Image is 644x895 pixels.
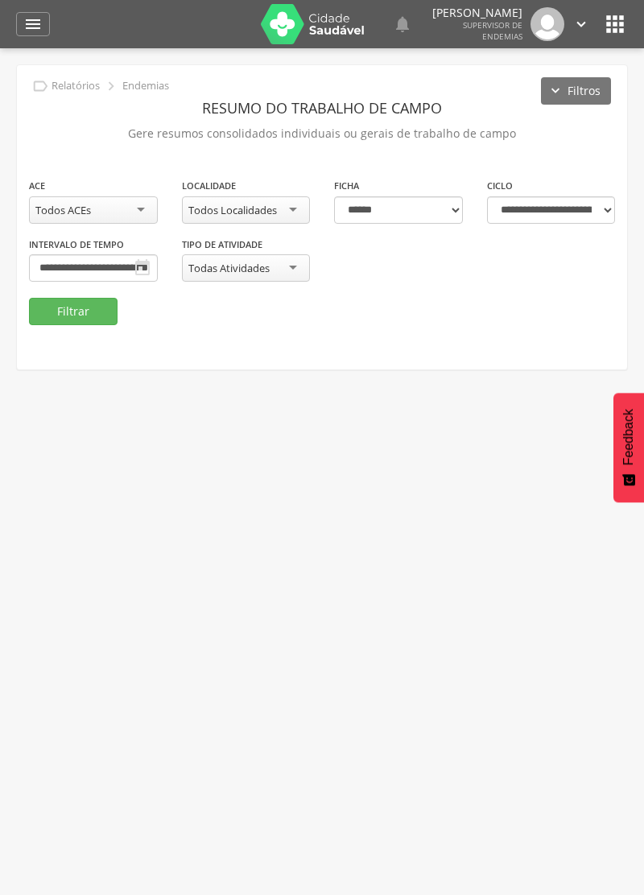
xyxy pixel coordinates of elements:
[463,19,522,42] span: Supervisor de Endemias
[35,203,91,217] div: Todos ACEs
[572,7,590,41] a: 
[188,203,277,217] div: Todos Localidades
[487,179,513,192] label: Ciclo
[182,238,262,251] label: Tipo de Atividade
[29,298,118,325] button: Filtrar
[182,179,236,192] label: Localidade
[572,15,590,33] i: 
[31,77,49,95] i: 
[102,77,120,95] i: 
[432,7,522,19] p: [PERSON_NAME]
[122,80,169,93] p: Endemias
[613,393,644,502] button: Feedback - Mostrar pesquisa
[133,258,152,278] i: 
[23,14,43,34] i: 
[29,179,45,192] label: ACE
[16,12,50,36] a: 
[29,122,615,145] p: Gere resumos consolidados individuais ou gerais de trabalho de campo
[621,409,636,465] span: Feedback
[188,261,270,275] div: Todas Atividades
[393,14,412,34] i: 
[334,179,359,192] label: Ficha
[602,11,628,37] i: 
[52,80,100,93] p: Relatórios
[541,77,611,105] button: Filtros
[393,7,412,41] a: 
[29,93,615,122] header: Resumo do Trabalho de Campo
[29,238,124,251] label: Intervalo de Tempo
